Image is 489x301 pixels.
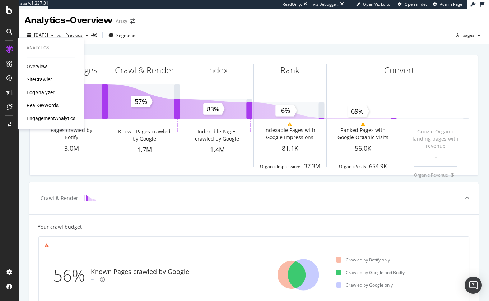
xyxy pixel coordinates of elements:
[108,145,181,155] div: 1.7M
[398,1,428,7] a: Open in dev
[356,1,392,7] a: Open Viz Editor
[181,145,253,155] div: 1.4M
[57,32,62,38] span: vs
[336,257,390,263] div: Crawled by Botify only
[27,45,75,51] div: Analytics
[43,127,100,141] div: Pages crawled by Botify
[27,115,75,122] a: EngagementAnalytics
[405,1,428,7] span: Open in dev
[91,279,94,281] img: Equal
[189,128,245,142] div: Indexable Pages crawled by Google
[453,32,475,38] span: All pages
[84,195,96,201] img: block-icon
[260,163,301,169] div: Organic Impressions
[38,223,82,231] div: Your crawl budget
[27,76,52,83] a: SiteCrawler
[34,32,48,38] span: 2025 Sep. 4th
[91,267,189,277] div: Known Pages crawled by Google
[440,1,462,7] span: Admin Page
[95,277,97,284] div: -
[363,1,392,7] span: Open Viz Editor
[313,1,339,7] div: Viz Debugger:
[207,64,228,76] div: Index
[336,269,405,275] div: Crawled by Google and Botify
[53,264,91,287] div: 56%
[130,19,135,24] div: arrow-right-arrow-left
[41,195,78,202] div: Crawl & Render
[62,29,91,41] button: Previous
[27,89,55,96] a: LogAnalyzer
[304,162,320,170] div: 37.3M
[36,144,108,153] div: 3.0M
[116,128,173,142] div: Known Pages crawled by Google
[27,63,47,70] a: Overview
[262,127,318,141] div: Indexable Pages with Google Impressions
[116,32,136,38] span: Segments
[62,32,83,38] span: Previous
[106,29,139,41] button: Segments
[24,14,113,27] div: Analytics - Overview
[254,144,326,153] div: 81.1K
[24,29,57,41] button: [DATE]
[336,282,393,288] div: Crawled by Google only
[433,1,462,7] a: Admin Page
[465,277,482,294] div: Open Intercom Messenger
[27,102,59,109] a: RealKeywords
[116,18,127,25] div: Artsy
[115,64,174,76] div: Crawl & Render
[280,64,299,76] div: Rank
[283,1,302,7] div: ReadOnly:
[453,29,483,41] button: All pages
